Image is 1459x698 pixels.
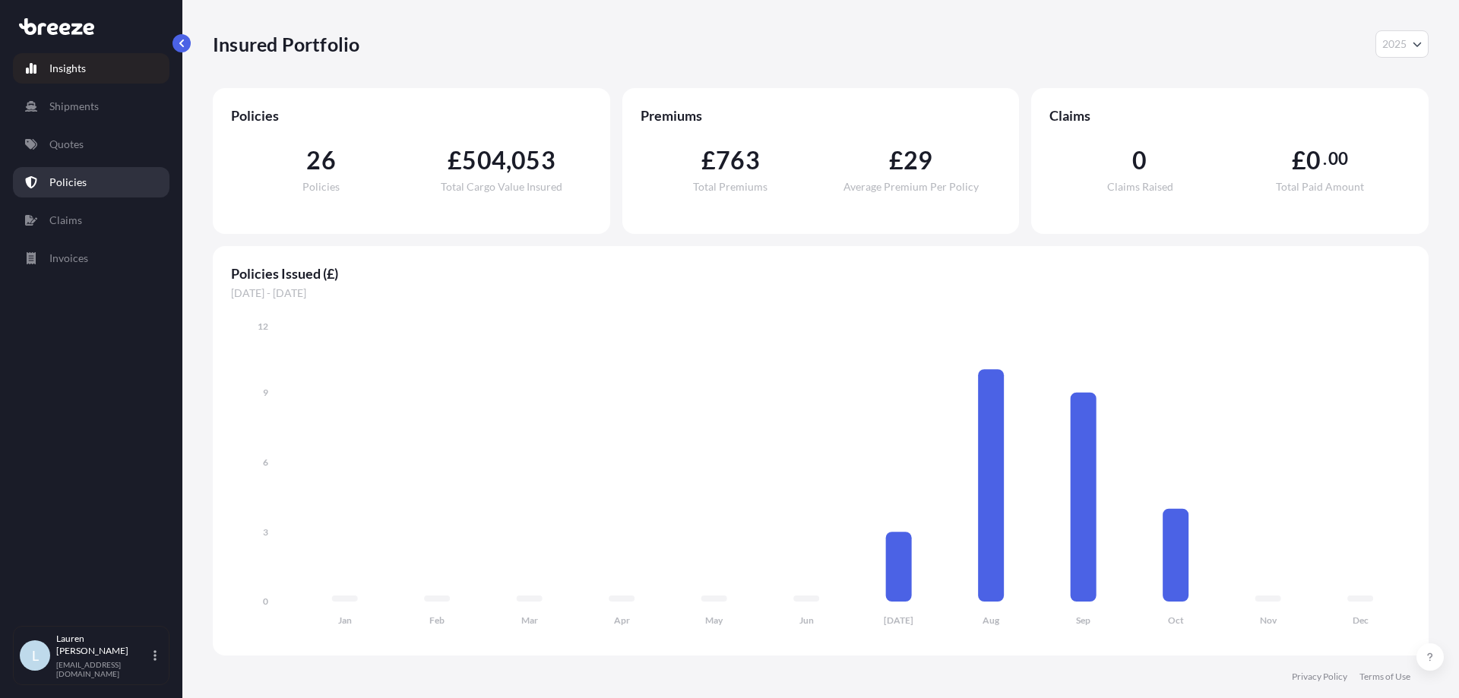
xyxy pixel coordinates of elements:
[56,660,150,678] p: [EMAIL_ADDRESS][DOMAIN_NAME]
[263,387,268,398] tspan: 9
[13,243,169,273] a: Invoices
[49,213,82,228] p: Claims
[1375,30,1429,58] button: Year Selector
[701,148,716,172] span: £
[13,167,169,197] a: Policies
[1353,614,1369,626] tspan: Dec
[13,53,169,84] a: Insights
[1292,148,1306,172] span: £
[1382,36,1407,52] span: 2025
[904,148,932,172] span: 29
[49,175,87,190] p: Policies
[1168,614,1184,626] tspan: Oct
[13,205,169,235] a: Claims
[614,614,630,626] tspan: Apr
[716,148,760,172] span: 763
[213,32,359,56] p: Insured Portfolio
[705,614,723,626] tspan: May
[889,148,904,172] span: £
[441,182,562,192] span: Total Cargo Value Insured
[302,182,340,192] span: Policies
[338,614,352,626] tspan: Jan
[1276,182,1364,192] span: Total Paid Amount
[429,614,445,626] tspan: Feb
[521,614,538,626] tspan: Mar
[693,182,767,192] span: Total Premiums
[1292,671,1347,683] a: Privacy Policy
[1323,153,1327,165] span: .
[13,91,169,122] a: Shipments
[843,182,979,192] span: Average Premium Per Policy
[306,148,335,172] span: 26
[263,595,268,607] tspan: 0
[49,251,88,266] p: Invoices
[263,456,268,468] tspan: 6
[884,614,913,626] tspan: [DATE]
[641,106,1002,125] span: Premiums
[49,137,84,152] p: Quotes
[49,61,86,76] p: Insights
[231,106,592,125] span: Policies
[49,99,99,114] p: Shipments
[1132,148,1147,172] span: 0
[263,526,268,538] tspan: 3
[983,614,1000,626] tspan: Aug
[13,129,169,159] a: Quotes
[231,264,1410,283] span: Policies Issued (£)
[506,148,511,172] span: ,
[1328,153,1348,165] span: 00
[56,633,150,657] p: Lauren [PERSON_NAME]
[511,148,555,172] span: 053
[1306,148,1321,172] span: 0
[1076,614,1090,626] tspan: Sep
[462,148,506,172] span: 504
[799,614,814,626] tspan: Jun
[258,321,268,332] tspan: 12
[1260,614,1277,626] tspan: Nov
[1049,106,1410,125] span: Claims
[231,286,1410,301] span: [DATE] - [DATE]
[1107,182,1173,192] span: Claims Raised
[1359,671,1410,683] a: Terms of Use
[448,148,462,172] span: £
[32,648,39,663] span: L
